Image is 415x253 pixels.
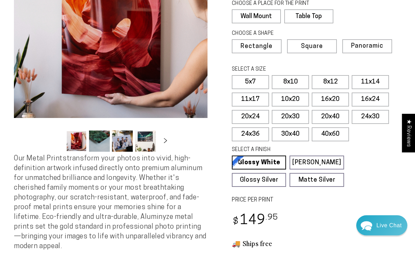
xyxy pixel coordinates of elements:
span: Panoramic [351,43,383,50]
label: 20x30 [272,110,309,124]
h3: 🚚 Ships free [232,239,401,248]
label: 11x14 [352,76,389,89]
label: 24x30 [352,110,389,124]
legend: SELECT A FINISH [232,147,331,154]
button: Load image 3 in gallery view [112,131,133,152]
legend: CHOOSE A SHAPE [232,30,328,38]
span: Square [301,44,323,50]
span: Rectangle [241,44,272,50]
label: 8x10 [272,76,309,89]
button: Slide right [158,134,173,149]
legend: SELECT A SIZE [232,66,331,74]
label: PRICE PER PRINT [232,197,401,205]
label: 24x36 [232,128,269,142]
div: Contact Us Directly [376,215,402,236]
label: Table Top [284,10,333,24]
a: Glossy Silver [232,173,286,187]
span: $ [233,218,239,227]
button: Load image 1 in gallery view [66,131,87,152]
a: Matte Silver [290,173,344,187]
div: Click to open Judge.me floating reviews tab [402,114,415,152]
sup: .95 [266,214,278,222]
button: Load image 4 in gallery view [135,131,156,152]
label: Wall Mount [232,10,281,24]
label: 20x24 [232,110,269,124]
button: Slide left [49,134,64,149]
label: 5x7 [232,76,269,89]
label: 16x20 [312,93,349,107]
label: 40x60 [312,128,349,142]
a: [PERSON_NAME] [290,156,344,170]
label: 16x24 [352,93,389,107]
bdi: 149 [232,214,278,228]
label: 10x20 [272,93,309,107]
span: Our Metal Prints transform your photos into vivid, high-definition artwork infused directly onto ... [14,156,206,250]
label: 8x12 [312,76,349,89]
label: 20x40 [312,110,349,124]
div: Chat widget toggle [356,215,407,236]
button: Load image 2 in gallery view [89,131,110,152]
a: Glossy White [232,156,286,170]
label: 30x40 [272,128,309,142]
legend: CHOOSE A PLACE FOR THE PRINT [232,0,327,8]
label: 11x17 [232,93,269,107]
